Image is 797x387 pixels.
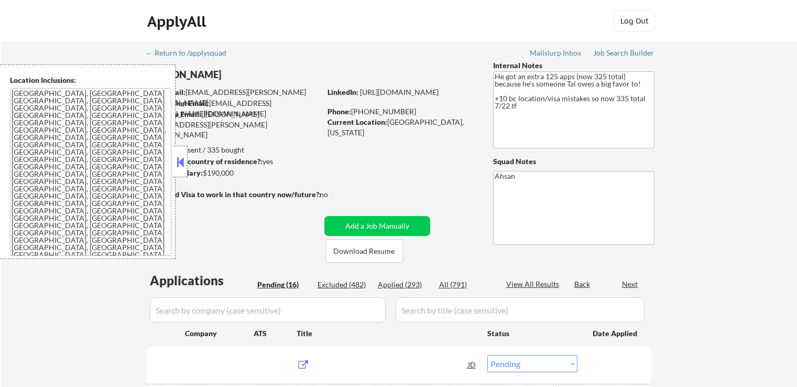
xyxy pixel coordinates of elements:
[147,68,362,81] div: [PERSON_NAME]
[327,117,387,126] strong: Current Location:
[487,324,577,342] div: Status
[327,107,351,116] strong: Phone:
[146,157,263,166] strong: Can work in country of residence?:
[530,49,582,57] div: Mailslurp Inbox
[146,156,318,167] div: yes
[146,145,321,155] div: 293 sent / 335 bought
[327,117,476,137] div: [GEOGRAPHIC_DATA], [US_STATE]
[257,279,310,290] div: Pending (16)
[593,49,654,57] div: Job Search Builder
[574,279,591,289] div: Back
[146,49,236,59] a: ← Return to /applysquad
[146,49,236,57] div: ← Return to /applysquad
[467,355,477,374] div: JD
[325,239,403,263] button: Download Resume
[327,88,358,96] strong: LinkedIn:
[147,13,209,30] div: ApplyAll
[147,98,321,119] div: [EMAIL_ADDRESS][PERSON_NAME][DOMAIN_NAME]
[593,328,639,339] div: Date Applied
[622,279,639,289] div: Next
[593,49,654,59] a: Job Search Builder
[150,274,254,287] div: Applications
[254,328,297,339] div: ATS
[614,10,656,31] button: Log Out
[10,75,171,85] div: Location Inclusions:
[185,328,254,339] div: Company
[493,60,654,71] div: Internal Notes
[147,109,321,140] div: [PERSON_NAME][EMAIL_ADDRESS][PERSON_NAME][DOMAIN_NAME]
[146,168,321,178] div: $190,000
[320,189,350,200] div: no
[327,106,476,117] div: [PHONE_NUMBER]
[530,49,582,59] a: Mailslurp Inbox
[506,279,562,289] div: View All Results
[147,190,321,199] strong: Will need Visa to work in that country now/future?:
[396,297,645,322] input: Search by title (case sensitive)
[318,279,370,290] div: Excluded (482)
[150,297,386,322] input: Search by company (case sensitive)
[493,156,654,167] div: Squad Notes
[147,87,321,107] div: [EMAIL_ADDRESS][PERSON_NAME][DOMAIN_NAME]
[297,328,477,339] div: Title
[360,88,439,96] a: [URL][DOMAIN_NAME]
[378,279,430,290] div: Applied (293)
[324,216,430,236] button: Add a Job Manually
[439,279,492,290] div: All (791)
